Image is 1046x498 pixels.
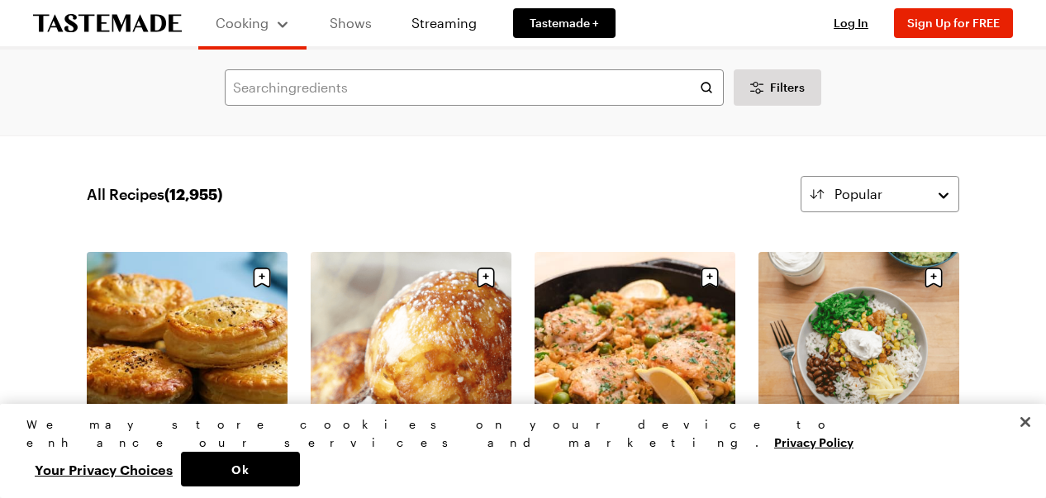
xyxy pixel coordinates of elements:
[774,434,853,449] a: More information about your privacy, opens in a new tab
[770,79,805,96] span: Filters
[87,183,222,206] span: All Recipes
[834,184,882,204] span: Popular
[216,15,269,31] span: Cooking
[26,415,1006,452] div: We may store cookies on your device to enhance our services and marketing.
[164,185,222,203] span: ( 12,955 )
[181,452,300,486] button: Ok
[907,16,1000,30] span: Sign Up for FREE
[246,262,278,293] button: Save recipe
[26,415,1006,486] div: Privacy
[513,8,616,38] a: Tastemade +
[834,16,868,30] span: Log In
[894,8,1013,38] button: Sign Up for FREE
[918,262,949,293] button: Save recipe
[530,15,599,31] span: Tastemade +
[801,176,959,212] button: Popular
[734,69,821,106] button: Desktop filters
[470,262,502,293] button: Save recipe
[818,15,884,31] button: Log In
[26,452,181,486] button: Your Privacy Choices
[215,7,290,40] button: Cooking
[33,14,182,33] a: To Tastemade Home Page
[1007,404,1044,440] button: Close
[694,262,725,293] button: Save recipe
